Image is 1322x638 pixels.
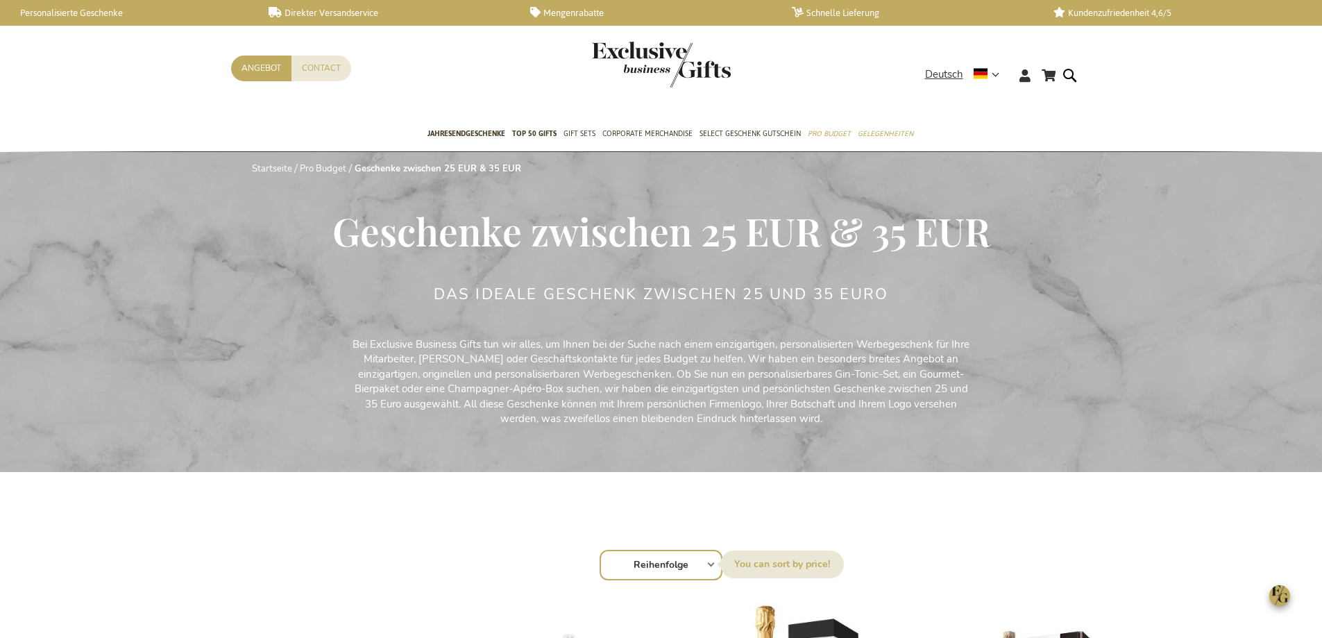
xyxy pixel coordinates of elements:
a: Mengenrabatte [530,7,770,19]
a: Select Geschenk Gutschein [700,117,801,152]
a: Personalisierte Geschenke [7,7,246,19]
span: Gift Sets [563,126,595,141]
a: Angebot [231,56,291,81]
h2: Das ideale Geschenk zwischen 25 und 35 Euro [434,286,889,303]
a: TOP 50 Gifts [512,117,557,152]
a: Jahresendgeschenke [427,117,505,152]
a: Pro Budget [808,117,851,152]
span: Jahresendgeschenke [427,126,505,141]
span: Gelegenheiten [858,126,913,141]
span: Deutsch [925,67,963,83]
a: Kundenzufriedenheit 4,6/5 [1053,7,1293,19]
a: store logo [592,42,661,87]
a: Direkter Versandservice [269,7,508,19]
span: Corporate Merchandise [602,126,693,141]
strong: Geschenke zwischen 25 EUR & 35 EUR [355,162,521,175]
span: Geschenke zwischen 25 EUR & 35 EUR [332,205,990,256]
span: TOP 50 Gifts [512,126,557,141]
p: Bei Exclusive Business Gifts tun wir alles, um Ihnen bei der Suche nach einem einzigartigen, pers... [349,337,974,427]
span: Select Geschenk Gutschein [700,126,801,141]
a: Contact [291,56,351,81]
a: Gift Sets [563,117,595,152]
a: Schnelle Lieferung [792,7,1031,19]
a: Pro Budget [300,162,346,175]
label: Sortieren nach [720,551,844,578]
span: Pro Budget [808,126,851,141]
a: Startseite [252,162,292,175]
a: Gelegenheiten [858,117,913,152]
img: Exclusive Business gifts logo [592,42,731,87]
a: Corporate Merchandise [602,117,693,152]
